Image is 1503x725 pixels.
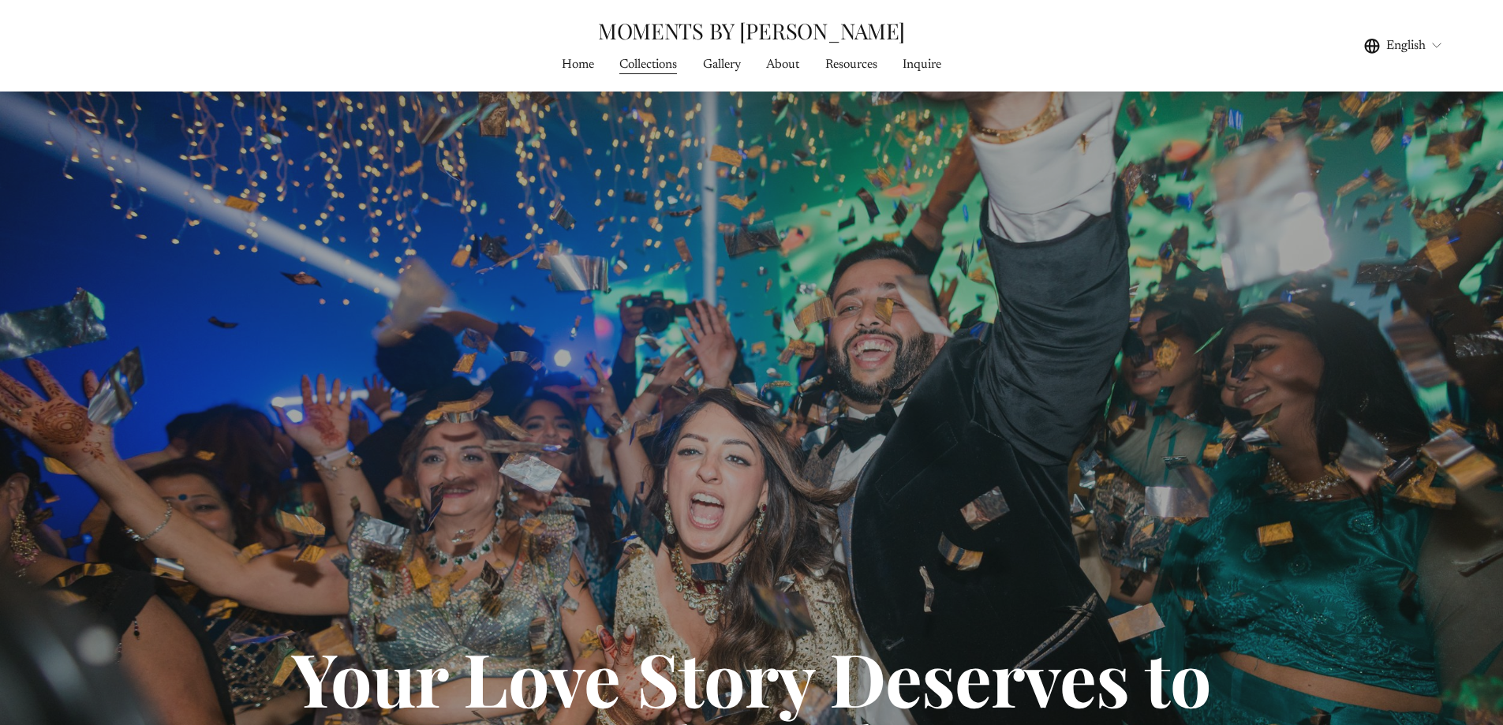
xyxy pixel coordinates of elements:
[825,54,877,75] a: Resources
[1386,36,1426,55] span: English
[703,54,741,75] a: folder dropdown
[903,54,941,75] a: Inquire
[619,54,677,75] a: Collections
[766,54,799,75] a: About
[598,16,905,45] a: MOMENTS BY [PERSON_NAME]
[1364,35,1443,56] div: language picker
[703,55,741,74] span: Gallery
[562,54,594,75] a: Home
